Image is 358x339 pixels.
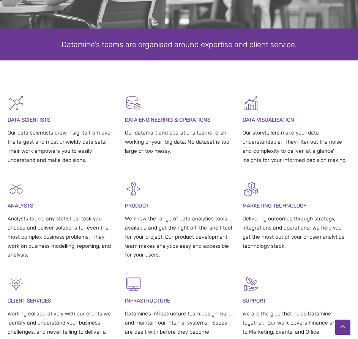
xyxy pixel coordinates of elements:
[8,298,16,304] span: CLI
[243,95,260,112] img: Graph 5
[125,276,142,293] img: IT
[125,203,149,209] span: PRODUCT
[243,181,260,198] img: Digital Activation
[125,117,210,123] span: DATA ENGINEERING & OPERATIONS
[125,214,233,260] p: We know the range of data analytics tools available and get the right off-the-shelf tool for your...
[8,117,50,123] span: DATA SCIENTISTS
[125,181,142,198] img: Development
[125,298,170,304] span: INFRASTRUCTURE
[243,203,307,209] span: MARKETING TECHNOLOGY
[8,128,115,165] p: Our data scientists draw insights from even the largest and most unwieldy data sets. Their work e...
[243,117,294,123] span: DATA VISUALISATION
[243,298,266,304] span: SUPPORT
[16,298,51,304] span: ENT SERVICES
[243,128,350,165] p: Our storytellers make your data understandable. They filter out the noise and complexity to deliv...
[125,95,142,112] img: Datamart
[243,276,260,293] img: Mentor
[8,181,25,198] img: Analysts
[62,40,297,49] span: Datamine's teams are organised around expertise and client service.
[8,95,25,112] img: Graph - Network
[243,214,350,250] p: Delivering outcomes through strategy, integrations and operations; we help you get the most out o...
[8,214,115,260] p: Analysts tackle any statistical task you choose and deliver solutions for even the most complex b...
[8,203,33,209] span: ANALYSTS
[8,276,25,293] img: Client Services
[125,128,233,155] p: Our datamart and operations teams relish working onyour big data. No dataset is too large or too ...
